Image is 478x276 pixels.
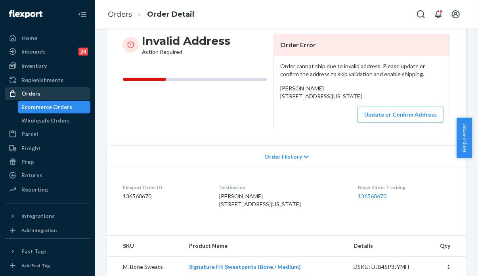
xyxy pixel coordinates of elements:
[358,107,444,123] button: Update or Confirm Address
[5,210,90,222] button: Integrations
[274,34,450,56] header: Order Error
[448,6,464,22] button: Open account menu
[5,183,90,196] a: Reporting
[107,236,183,257] th: SKU
[457,118,472,158] button: Help Center
[9,10,42,18] img: Flexport logo
[358,193,387,199] a: 136560670
[21,144,41,152] div: Freight
[21,90,40,98] div: Orders
[123,192,206,200] dd: 136560670
[5,32,90,44] a: Home
[358,184,450,191] dt: Buyer Order Tracking
[5,87,90,100] a: Orders
[219,193,301,207] span: [PERSON_NAME] [STREET_ADDRESS][US_STATE]
[22,117,70,125] div: Wholesale Orders
[189,263,301,270] a: Signature Fit Sweatpants (Bone / Medium)
[5,59,90,72] a: Inventory
[5,142,90,155] a: Freight
[21,34,37,42] div: Home
[21,227,57,234] div: Add Integration
[21,130,38,138] div: Parcel
[147,10,194,19] a: Order Detail
[108,10,132,19] a: Orders
[21,262,50,269] div: Add Fast Tag
[22,103,73,111] div: Ecommerce Orders
[5,128,90,140] a: Parcel
[101,3,201,26] ol: breadcrumbs
[21,186,48,194] div: Reporting
[5,169,90,182] a: Returns
[21,247,47,255] div: Fast Tags
[264,153,302,161] span: Order History
[123,184,206,191] dt: Flexport Order ID
[21,76,63,84] div: Replenishments
[348,236,426,257] th: Details
[75,6,90,22] button: Close Navigation
[21,171,42,179] div: Returns
[21,48,46,56] div: Inbounds
[280,85,362,100] span: [PERSON_NAME] [STREET_ADDRESS][US_STATE]
[354,263,420,271] div: DSKU: DJB4SP3JYMH
[18,101,91,113] a: Ecommerce Orders
[142,34,230,48] h3: Invalid Address
[21,158,34,166] div: Prep
[5,45,90,58] a: Inbounds24
[430,6,446,22] button: Open notifications
[183,236,347,257] th: Product Name
[21,62,47,70] div: Inventory
[426,236,466,257] th: Qty
[413,6,429,22] button: Open Search Box
[18,114,91,127] a: Wholesale Orders
[5,261,90,270] a: Add Fast Tag
[5,245,90,258] button: Fast Tags
[219,184,345,191] dt: Destination
[78,48,88,56] div: 24
[142,34,230,56] div: Action Required
[5,226,90,235] a: Add Integration
[280,62,444,78] p: Order cannot ship due to invalid address. Please update or confirm the address to skip validation...
[5,155,90,168] a: Prep
[21,212,55,220] div: Integrations
[5,74,90,86] a: Replenishments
